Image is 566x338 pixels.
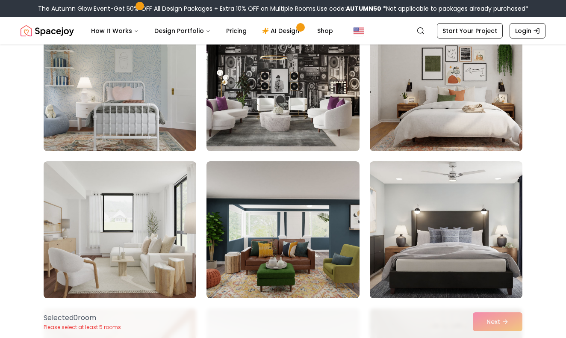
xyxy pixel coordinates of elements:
a: Login [510,23,545,39]
div: The Autumn Glow Event-Get 50% OFF All Design Packages + Extra 10% OFF on Multiple Rooms. [38,4,528,13]
button: How It Works [84,22,146,39]
p: Please select at least 5 rooms [44,324,121,331]
p: Selected 0 room [44,313,121,323]
nav: Global [21,17,545,44]
a: Pricing [219,22,254,39]
img: Room room-57 [370,161,522,298]
img: Room room-56 [206,161,359,298]
img: Room room-52 [40,11,200,154]
button: Design Portfolio [147,22,218,39]
a: Shop [310,22,340,39]
img: Spacejoy Logo [21,22,74,39]
span: Use code: [317,4,381,13]
img: Room room-53 [206,14,359,151]
a: AI Design [255,22,309,39]
img: Room room-55 [44,161,196,298]
a: Start Your Project [437,23,503,39]
b: AUTUMN50 [346,4,381,13]
span: *Not applicable to packages already purchased* [381,4,528,13]
a: Spacejoy [21,22,74,39]
img: Room room-54 [370,14,522,151]
nav: Main [84,22,340,39]
img: United States [354,26,364,36]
